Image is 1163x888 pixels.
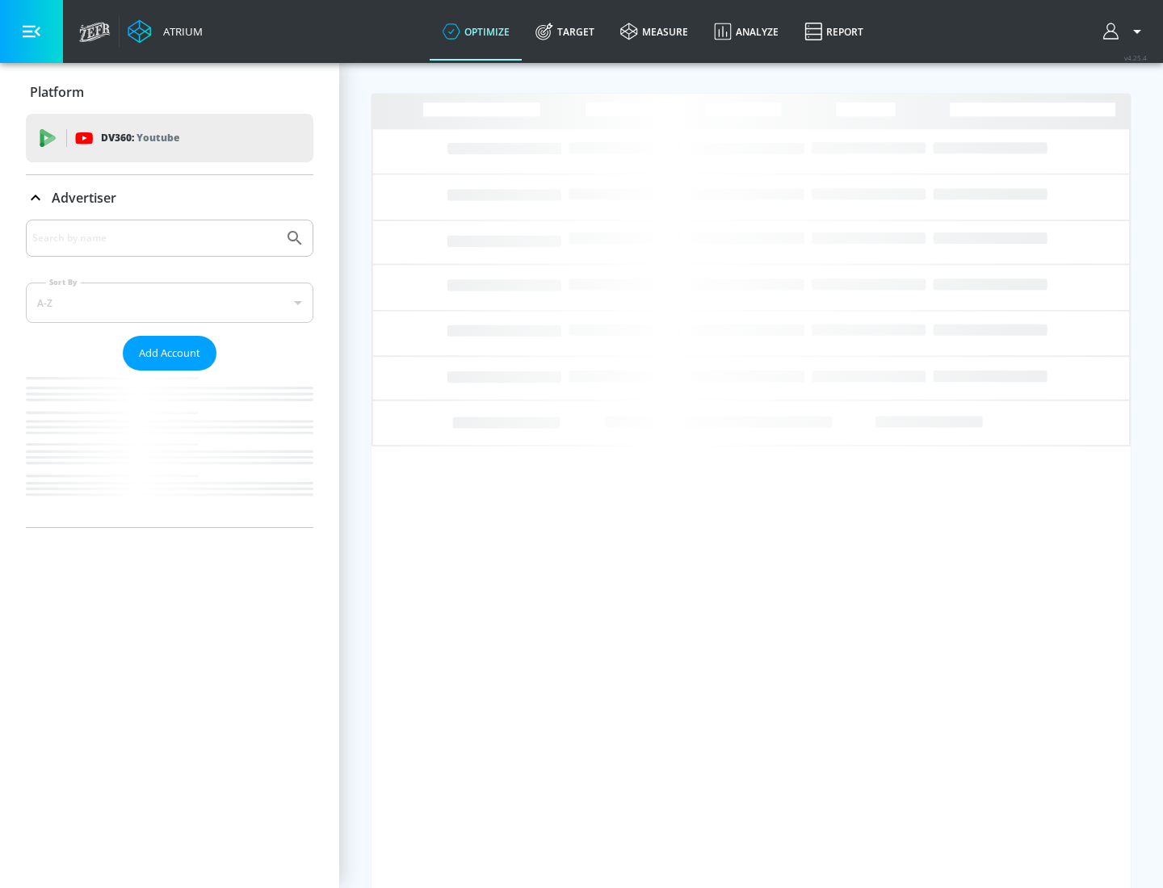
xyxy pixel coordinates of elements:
div: Platform [26,69,313,115]
button: Add Account [123,336,216,371]
p: DV360: [101,129,179,147]
a: Report [791,2,876,61]
div: A-Z [26,283,313,323]
a: Target [523,2,607,61]
div: Atrium [157,24,203,39]
label: Sort By [46,277,81,287]
div: Advertiser [26,220,313,527]
a: Analyze [701,2,791,61]
a: optimize [430,2,523,61]
p: Youtube [136,129,179,146]
a: Atrium [128,19,203,44]
input: Search by name [32,228,277,249]
span: Add Account [139,344,200,362]
nav: list of Advertiser [26,371,313,527]
p: Advertiser [52,189,116,207]
a: measure [607,2,701,61]
p: Platform [30,83,84,101]
span: v 4.25.4 [1124,53,1147,62]
div: Advertiser [26,175,313,220]
div: DV360: Youtube [26,114,313,162]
